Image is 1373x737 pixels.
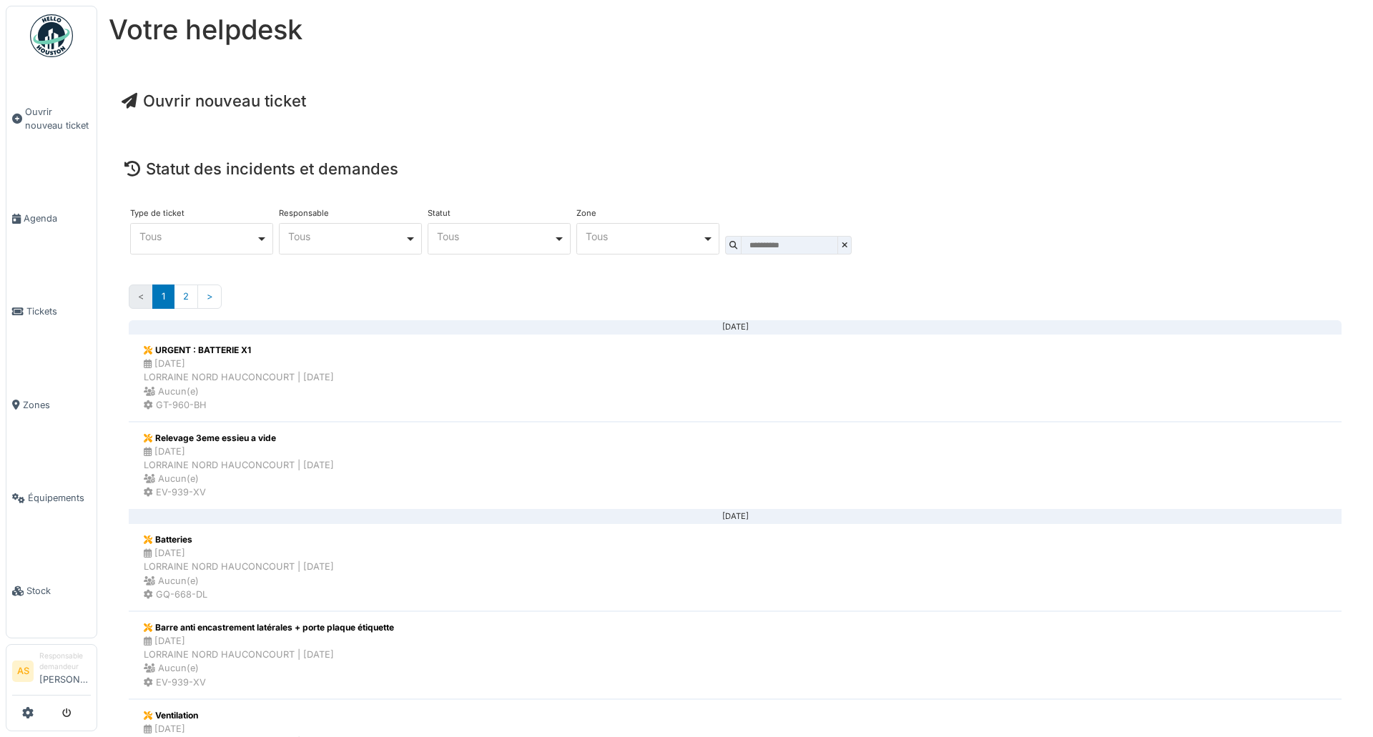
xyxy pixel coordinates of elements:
[288,232,405,240] div: Tous
[144,588,334,601] div: GQ-668-DL
[144,533,334,546] div: Batteries
[144,398,334,412] div: GT-960-BH
[6,358,97,451] a: Zones
[6,172,97,264] a: Agenda
[129,422,1342,510] a: Relevage 3eme essieu a vide [DATE]LORRAINE NORD HAUCONCOURT | [DATE] Aucun(e) EV-939-XV
[144,546,334,588] div: [DATE] LORRAINE NORD HAUCONCOURT | [DATE] Aucun(e)
[30,14,73,57] img: Badge_color-CXgf-gQk.svg
[144,357,334,398] div: [DATE] LORRAINE NORD HAUCONCOURT | [DATE] Aucun(e)
[144,621,394,634] div: Barre anti encastrement latérales + porte plaque étiquette
[6,65,97,172] a: Ouvrir nouveau ticket
[25,105,91,132] span: Ouvrir nouveau ticket
[140,327,1330,328] div: [DATE]
[6,451,97,544] a: Équipements
[152,285,174,308] a: 1
[576,209,596,217] label: Zone
[437,232,553,240] div: Tous
[124,159,1346,178] h4: Statut des incidents et demandes
[28,491,91,505] span: Équipements
[129,611,1342,699] a: Barre anti encastrement latérales + porte plaque étiquette [DATE]LORRAINE NORD HAUCONCOURT | [DAT...
[144,634,394,676] div: [DATE] LORRAINE NORD HAUCONCOURT | [DATE] Aucun(e)
[197,285,222,308] a: Suivant
[6,265,97,358] a: Tickets
[428,209,451,217] label: Statut
[144,485,334,499] div: EV-939-XV
[122,91,306,110] a: Ouvrir nouveau ticket
[130,209,184,217] label: Type de ticket
[24,212,91,225] span: Agenda
[139,232,256,240] div: Tous
[129,523,1342,611] a: Batteries [DATE]LORRAINE NORD HAUCONCOURT | [DATE] Aucun(e) GQ-668-DL
[39,651,91,673] div: Responsable demandeur
[144,445,334,486] div: [DATE] LORRAINE NORD HAUCONCOURT | [DATE] Aucun(e)
[174,285,198,308] a: 2
[129,334,1342,422] a: URGENT : BATTERIE X1 [DATE]LORRAINE NORD HAUCONCOURT | [DATE] Aucun(e) GT-960-BH
[129,285,1342,320] nav: Pages
[144,709,334,722] div: Ventilation
[140,516,1330,518] div: [DATE]
[26,584,91,598] span: Stock
[144,344,334,357] div: URGENT : BATTERIE X1
[144,432,334,445] div: Relevage 3eme essieu a vide
[26,305,91,318] span: Tickets
[12,661,34,682] li: AS
[6,545,97,638] a: Stock
[144,676,394,689] div: EV-939-XV
[586,232,702,240] div: Tous
[279,209,329,217] label: Responsable
[39,651,91,692] li: [PERSON_NAME]
[12,651,91,696] a: AS Responsable demandeur[PERSON_NAME]
[23,398,91,412] span: Zones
